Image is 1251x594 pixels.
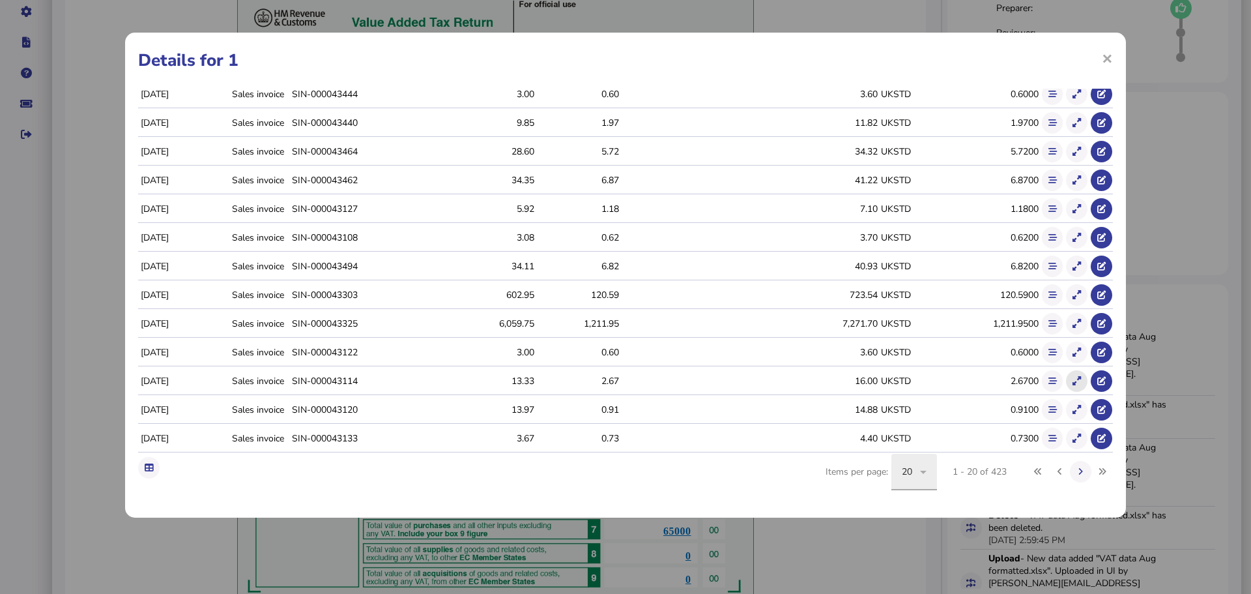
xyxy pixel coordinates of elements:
[878,396,933,424] td: UKSTD
[453,231,534,244] div: 3.08
[936,174,1039,186] div: 6.8700
[1042,83,1063,105] button: Show flow
[878,196,933,223] td: UKSTD
[538,203,619,215] div: 1.18
[1049,461,1071,483] button: Previous page
[1066,83,1087,105] button: Show transaction detail
[936,404,1039,416] div: 0.9100
[878,310,933,338] td: UKSTD
[289,81,364,108] td: SIN-000043444
[1042,198,1063,220] button: Show flow
[138,224,229,252] td: [DATE]
[229,310,289,338] td: Sales invoice
[1066,198,1087,220] button: Show transaction detail
[538,432,619,445] div: 0.73
[891,454,937,505] mat-form-field: Change page size
[538,117,619,129] div: 1.97
[1042,313,1063,334] button: Show flow
[1091,399,1112,421] button: Show transaction in Advisor
[936,145,1039,158] div: 5.7200
[138,81,229,108] td: [DATE]
[1066,399,1087,421] button: Show transaction detail
[1091,461,1113,483] button: Last page
[229,81,289,108] td: Sales invoice
[796,174,878,186] div: 41.22
[1066,428,1087,449] button: Show transaction detail
[138,253,229,280] td: [DATE]
[289,310,364,338] td: SIN-000043325
[229,224,289,252] td: Sales invoice
[936,432,1039,445] div: 0.7300
[538,231,619,244] div: 0.62
[538,174,619,186] div: 6.87
[453,174,534,186] div: 34.35
[936,88,1039,100] div: 0.6000
[1042,256,1063,277] button: Show flow
[138,196,229,223] td: [DATE]
[1091,284,1112,306] button: Show transaction in Advisor
[936,203,1039,215] div: 1.1800
[796,88,878,100] div: 3.60
[936,231,1039,244] div: 0.6200
[453,375,534,387] div: 13.33
[229,425,289,453] td: Sales invoice
[453,145,534,158] div: 28.60
[1070,461,1091,483] button: Next page
[1042,170,1063,191] button: Show flow
[229,368,289,395] td: Sales invoice
[229,196,289,223] td: Sales invoice
[796,375,878,387] div: 16.00
[796,117,878,129] div: 11.82
[826,454,937,505] div: Items per page:
[878,81,933,108] td: UKSTD
[878,110,933,137] td: UKSTD
[878,167,933,194] td: UKSTD
[538,260,619,273] div: 6.82
[953,466,1007,478] div: 1 - 20 of 423
[289,368,364,395] td: SIN-000043114
[453,404,534,416] div: 13.97
[289,253,364,280] td: SIN-000043494
[289,167,364,194] td: SIN-000043462
[796,346,878,359] div: 3.60
[538,145,619,158] div: 5.72
[138,138,229,166] td: [DATE]
[138,310,229,338] td: [DATE]
[796,260,878,273] div: 40.93
[289,138,364,166] td: SIN-000043464
[138,49,1113,72] h1: Details for 1
[796,203,878,215] div: 7.10
[1091,342,1112,363] button: Show transaction in Advisor
[878,138,933,166] td: UKSTD
[1091,428,1112,449] button: Show transaction in Advisor
[878,368,933,395] td: UKSTD
[902,466,913,478] span: 20
[1091,83,1112,105] button: Show transaction in Advisor
[229,396,289,424] td: Sales invoice
[453,203,534,215] div: 5.92
[1042,284,1063,306] button: Show flow
[1042,112,1063,134] button: Show flow
[538,404,619,416] div: 0.91
[453,260,534,273] div: 34.11
[1042,428,1063,449] button: Show flow
[796,231,878,244] div: 3.70
[138,457,160,479] button: Export table data to Excel
[538,346,619,359] div: 0.60
[878,339,933,366] td: UKSTD
[1066,256,1087,277] button: Show transaction detail
[138,282,229,309] td: [DATE]
[453,117,534,129] div: 9.85
[138,339,229,366] td: [DATE]
[289,224,364,252] td: SIN-000043108
[1066,170,1087,191] button: Show transaction detail
[936,346,1039,359] div: 0.6000
[936,318,1039,330] div: 1,211.9500
[1091,112,1112,134] button: Show transaction in Advisor
[878,282,933,309] td: UKSTD
[936,375,1039,387] div: 2.6700
[1066,112,1087,134] button: Show transaction detail
[138,396,229,424] td: [DATE]
[138,167,229,194] td: [DATE]
[229,339,289,366] td: Sales invoice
